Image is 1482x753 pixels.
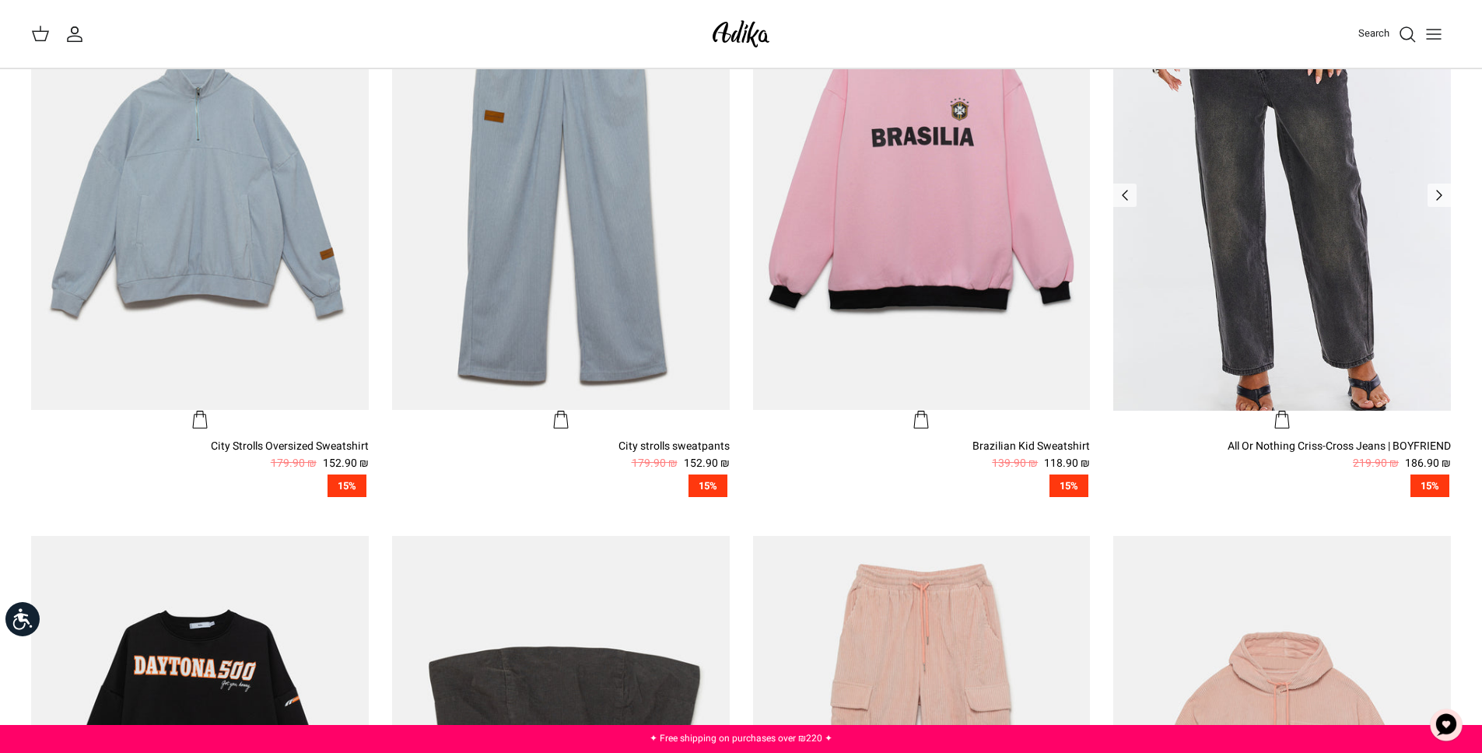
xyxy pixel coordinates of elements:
a: 15% [1113,475,1451,497]
font: City Strolls Oversized Sweatshirt [211,438,369,454]
font: 139.90 ₪ [992,455,1038,471]
font: 152.90 ₪ [323,455,369,471]
a: City Strolls Oversized Sweatshirt 152.90 ₪ 179.90 ₪ [31,438,369,473]
font: 15% [699,478,717,493]
a: My account [65,25,90,44]
font: 179.90 ₪ [271,455,317,471]
a: All Or Nothing Criss-Cross Jeans | BOYFRIEND 186.90 ₪ 219.90 ₪ [1113,438,1451,473]
font: 186.90 ₪ [1405,455,1451,471]
a: 15% [753,475,1091,497]
a: 15% [31,475,369,497]
font: Brazilian Kid Sweatshirt [972,438,1090,454]
a: Brazilian Kid Sweatshirt 118.90 ₪ 139.90 ₪ [753,438,1091,473]
img: Adika IL [708,16,774,52]
button: Chat [1423,702,1470,748]
font: 152.90 ₪ [684,455,730,471]
font: All Or Nothing Criss-Cross Jeans | BOYFRIEND [1228,438,1451,454]
font: Search [1358,26,1389,40]
button: Toggle menu [1417,17,1451,51]
a: Search [1358,25,1417,44]
font: 118.90 ₪ [1044,455,1090,471]
font: City strolls sweatpants [618,438,730,454]
font: 15% [1060,478,1078,493]
font: 219.90 ₪ [1353,455,1399,471]
a: City strolls sweatpants 152.90 ₪ 179.90 ₪ [392,438,730,473]
font: 179.90 ₪ [632,455,678,471]
a: 15% [392,475,730,497]
a: Previous [1113,184,1137,207]
a: Previous [1428,184,1451,207]
font: 15% [1421,478,1439,493]
font: 15% [338,478,356,493]
a: ✦ Free shipping on purchases over ₪220 ✦ [650,731,832,745]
